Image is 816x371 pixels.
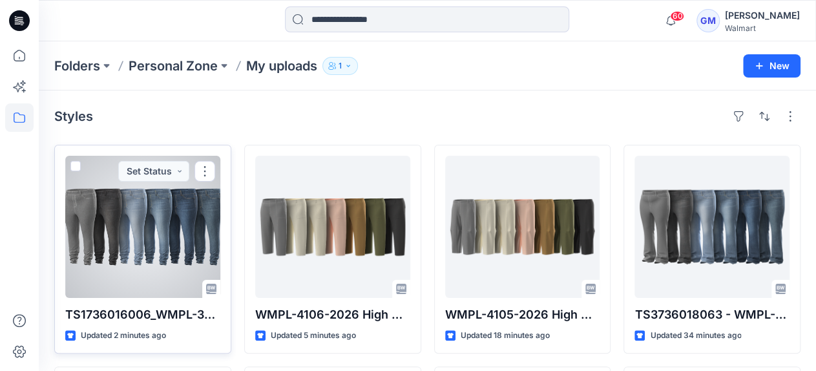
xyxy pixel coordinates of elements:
div: GM [696,9,720,32]
p: Updated 18 minutes ago [461,329,550,343]
a: WMPL-4105-2026 High Waisted Barrel Leg [445,156,600,298]
p: 1 [339,59,342,73]
a: Folders [54,57,100,75]
p: TS3736018063 - WMPL-3819-2026 Core Bootcut Jegging [634,306,790,324]
p: TS1736016006_WMPL-3757-2026 Core Full Length Skinny Jegging_ [65,306,220,324]
p: WMPL-4106-2026 High Waisted Tapered Crop 23 Inch [255,306,410,324]
a: TS3736018063 - WMPL-3819-2026 Core Bootcut Jegging [634,156,790,298]
p: Updated 2 minutes ago [81,329,166,343]
h4: Styles [54,109,93,124]
a: Personal Zone [129,57,218,75]
div: [PERSON_NAME] [725,8,800,23]
button: 1 [322,57,358,75]
p: My uploads [246,57,317,75]
span: 60 [670,11,684,21]
a: WMPL-4106-2026 High Waisted Tapered Crop 23 Inch [255,156,410,298]
p: WMPL-4105-2026 High Waisted Barrel Leg [445,306,600,324]
div: Walmart [725,23,800,33]
a: TS1736016006_WMPL-3757-2026 Core Full Length Skinny Jegging_ [65,156,220,298]
p: Updated 5 minutes ago [271,329,356,343]
p: Updated 34 minutes ago [650,329,741,343]
button: New [743,54,800,78]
